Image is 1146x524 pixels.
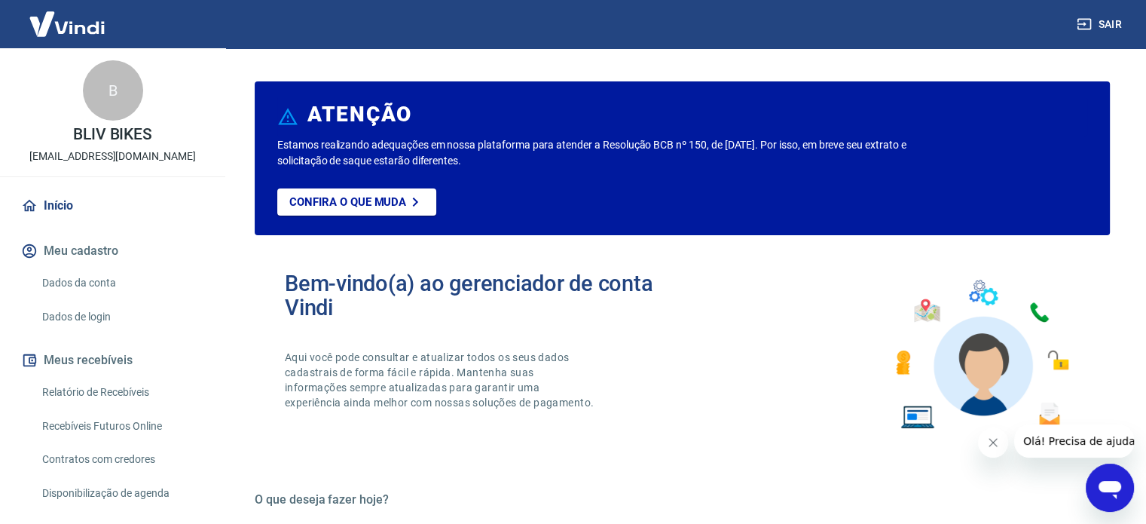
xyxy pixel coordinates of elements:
[18,189,207,222] a: Início
[36,478,207,509] a: Disponibilização de agenda
[882,271,1080,438] img: Imagem de um avatar masculino com diversos icones exemplificando as funcionalidades do gerenciado...
[1086,464,1134,512] iframe: Botão para abrir a janela de mensagens
[36,411,207,442] a: Recebíveis Futuros Online
[1014,424,1134,458] iframe: Mensagem da empresa
[255,492,1110,507] h5: O que deseja fazer hoje?
[18,1,116,47] img: Vindi
[83,60,143,121] div: B
[978,427,1008,458] iframe: Fechar mensagem
[36,268,207,299] a: Dados da conta
[9,11,127,23] span: Olá! Precisa de ajuda?
[73,127,153,142] p: BLIV BIKES
[36,377,207,408] a: Relatório de Recebíveis
[18,234,207,268] button: Meu cadastro
[18,344,207,377] button: Meus recebíveis
[285,271,683,320] h2: Bem-vindo(a) ao gerenciador de conta Vindi
[36,444,207,475] a: Contratos com credores
[289,195,406,209] p: Confira o que muda
[36,302,207,332] a: Dados de login
[285,350,597,410] p: Aqui você pode consultar e atualizar todos os seus dados cadastrais de forma fácil e rápida. Mant...
[1074,11,1128,38] button: Sair
[277,188,436,216] a: Confira o que muda
[29,149,196,164] p: [EMAIL_ADDRESS][DOMAIN_NAME]
[307,107,412,122] h6: ATENÇÃO
[277,137,925,169] p: Estamos realizando adequações em nossa plataforma para atender a Resolução BCB nº 150, de [DATE]....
